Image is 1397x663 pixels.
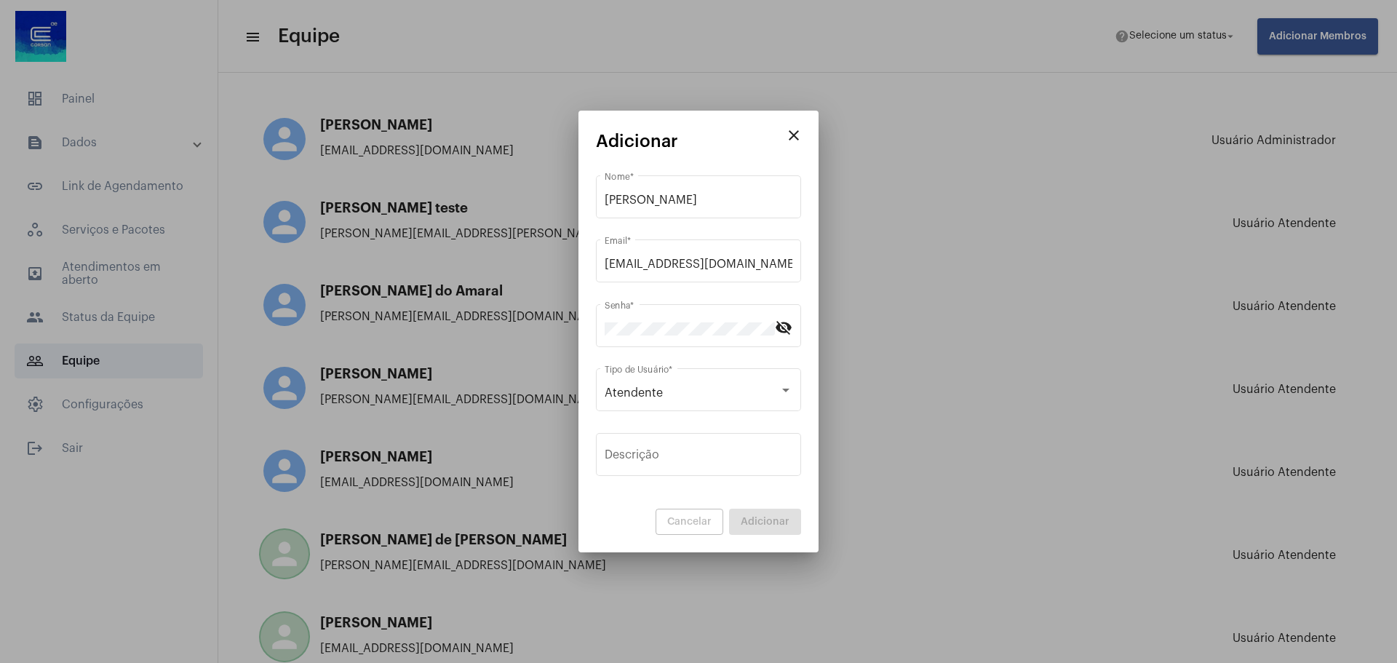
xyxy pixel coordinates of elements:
span: Cancelar [667,517,712,527]
mat-icon: close [785,127,803,144]
mat-icon: visibility_off [775,318,792,336]
input: Nome [605,194,792,207]
span: Adicionar [741,517,789,527]
input: Descrição(opcional) [605,451,792,464]
button: Adicionar [729,509,801,535]
input: Email [605,258,792,271]
span: Atendente [605,387,663,399]
mat-card-title: Adicionar [596,132,779,151]
button: Cancelar [656,509,723,535]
